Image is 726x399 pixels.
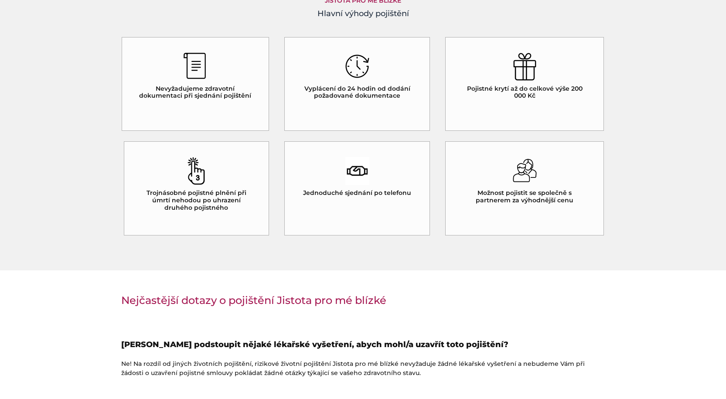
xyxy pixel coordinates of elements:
strong: [PERSON_NAME] podstoupit nějaké lékařské vyšetření, abych mohl/a uzavřít toto pojištění? [121,340,508,349]
p: Ne! Na rozdíl od jiných životních pojištění, rizikové životní pojištění Jistota pro mé blízké nev... [121,359,605,378]
h4: Hlavní výhody pojištění [121,8,605,20]
h5: Možnost pojistit se společně s partnerem za výhodnější cenu [461,189,588,204]
h3: Nejčastější dotazy o pojištění Jistota pro mé blízké [121,294,605,307]
img: ikona zamilovaného páru [513,157,537,185]
img: ikona čísla 3 na dvoustránce [184,157,208,185]
h5: Nevyžadujeme zdravotní dokumentaci při sjednání pojištění [137,85,254,100]
h5: Trojnásobné pojistné plnění při úmrtí nehodou po uhrazení druhého pojistného [140,189,254,211]
img: ikona dokumentu [183,53,207,81]
h5: Jednoduché sjednání po telefonu [303,189,411,197]
img: ikona dárku [513,53,537,81]
h5: Vyplácení do 24 hodin od dodání požadované dokumentace [300,85,414,100]
img: ikona hodin [345,53,369,81]
h5: Pojistné krytí až do celkové výše 200 000 Kč [461,85,588,100]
